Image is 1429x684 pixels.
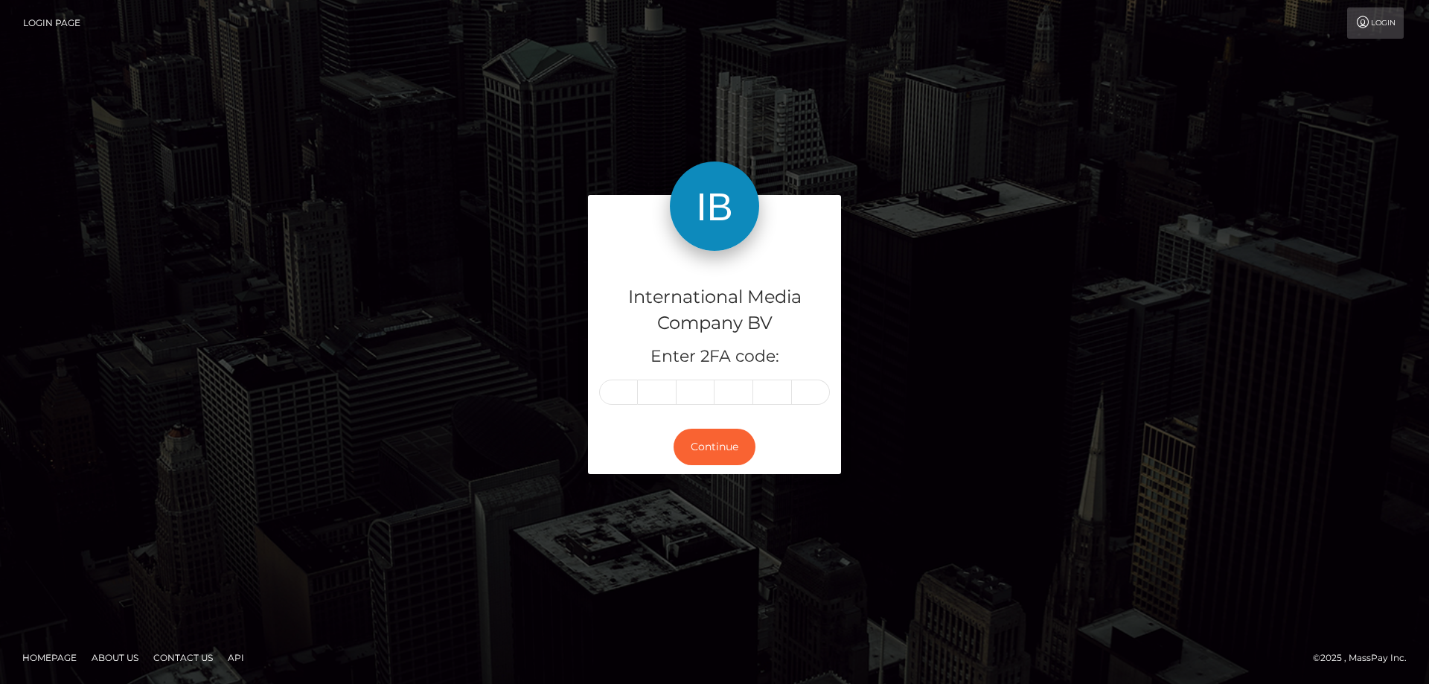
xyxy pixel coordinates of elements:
[1313,650,1418,666] div: © 2025 , MassPay Inc.
[599,345,830,368] h5: Enter 2FA code:
[674,429,755,465] button: Continue
[670,162,759,251] img: International Media Company BV
[147,646,219,669] a: Contact Us
[86,646,144,669] a: About Us
[222,646,250,669] a: API
[16,646,83,669] a: Homepage
[599,284,830,336] h4: International Media Company BV
[23,7,80,39] a: Login Page
[1347,7,1404,39] a: Login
